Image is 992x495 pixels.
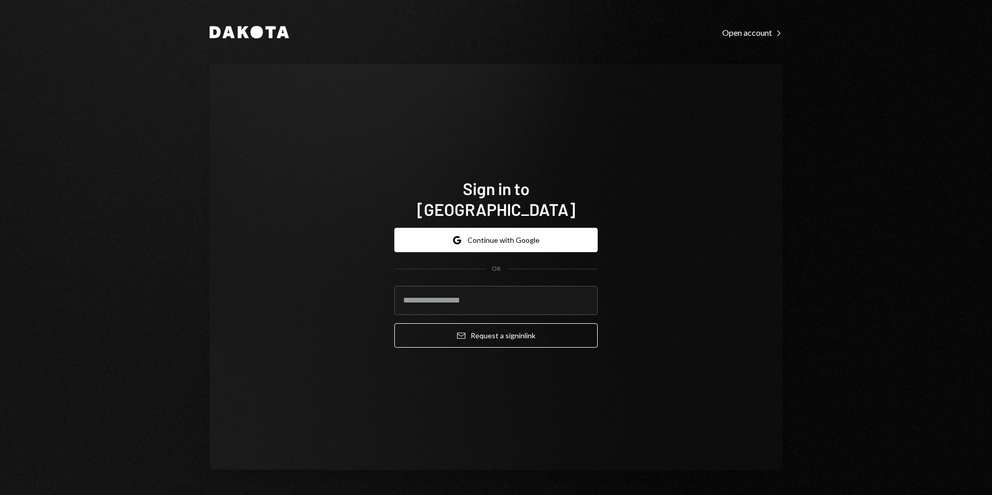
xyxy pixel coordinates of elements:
[394,178,598,219] h1: Sign in to [GEOGRAPHIC_DATA]
[394,323,598,348] button: Request a signinlink
[722,27,782,38] div: Open account
[492,265,501,273] div: OR
[394,228,598,252] button: Continue with Google
[722,26,782,38] a: Open account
